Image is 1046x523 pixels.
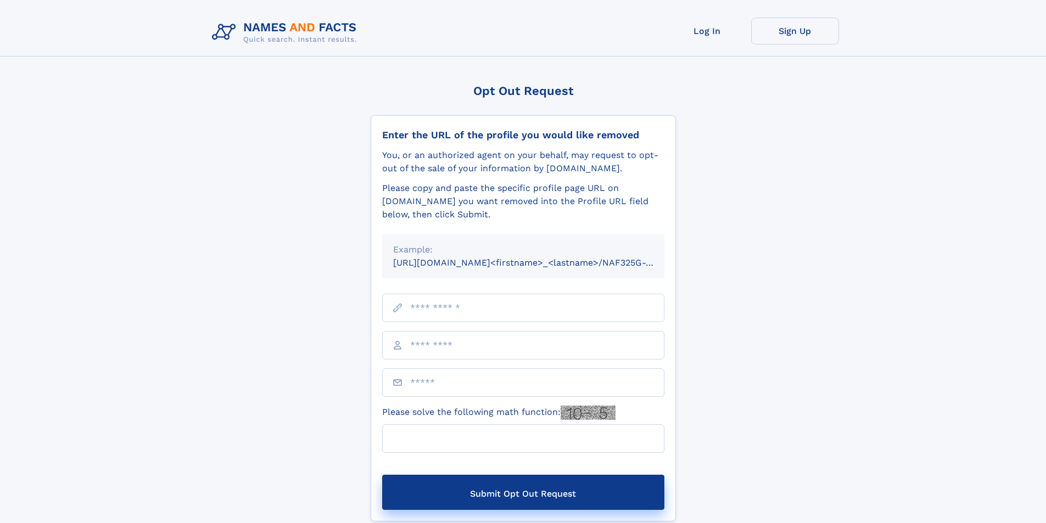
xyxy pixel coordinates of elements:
[371,84,676,98] div: Opt Out Request
[751,18,839,44] a: Sign Up
[382,182,664,221] div: Please copy and paste the specific profile page URL on [DOMAIN_NAME] you want removed into the Pr...
[663,18,751,44] a: Log In
[382,149,664,175] div: You, or an authorized agent on your behalf, may request to opt-out of the sale of your informatio...
[382,475,664,510] button: Submit Opt Out Request
[393,257,685,268] small: [URL][DOMAIN_NAME]<firstname>_<lastname>/NAF325G-xxxxxxxx
[393,243,653,256] div: Example:
[382,129,664,141] div: Enter the URL of the profile you would like removed
[208,18,366,47] img: Logo Names and Facts
[382,406,616,420] label: Please solve the following math function:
